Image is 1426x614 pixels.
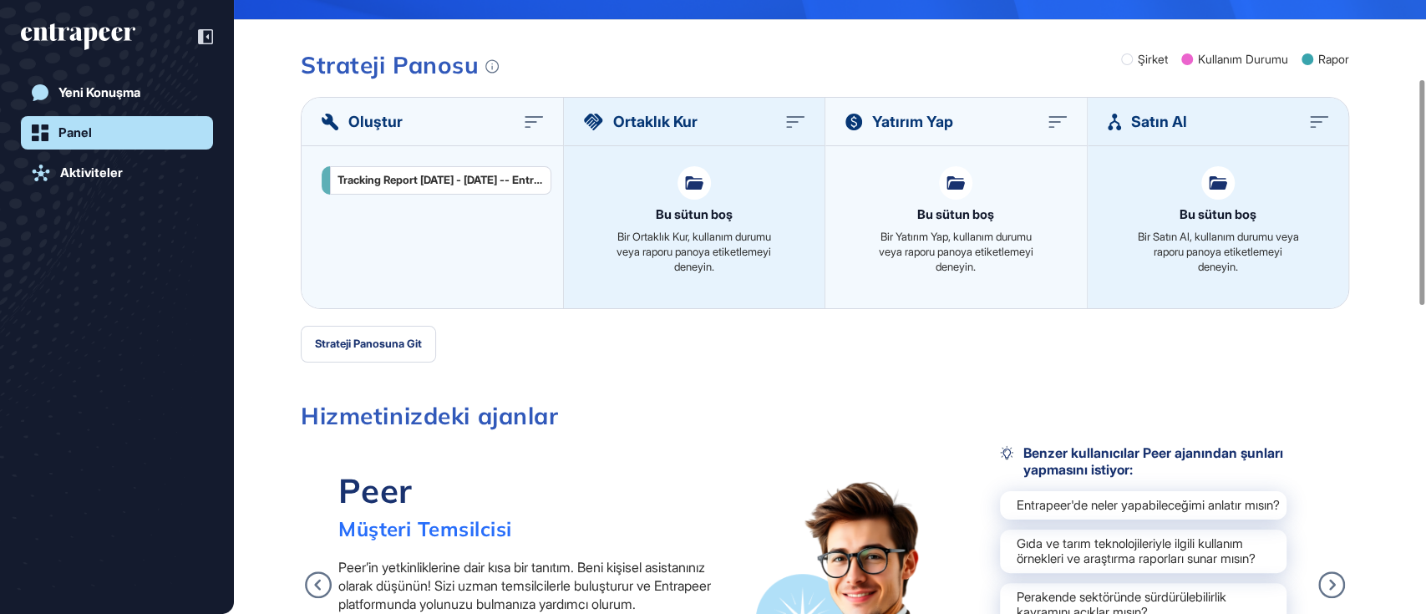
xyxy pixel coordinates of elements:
div: entrapeer-logo [21,23,135,50]
div: Aktiviteler [60,165,123,180]
div: Entrapeer'de neler yapabileceğimi anlatır mısın? [1000,491,1286,520]
div: Kullanım Durumu [1198,53,1288,65]
a: Yeni Konuşma [21,76,213,109]
div: Bir Satın Al, kullanım durumu veya raporu panoya etiketlemeyi deneyin. [1134,229,1302,275]
div: Müşteri Temsilcisi [338,516,512,541]
span: Satın Al [1131,110,1187,133]
div: Bu sütun boş [656,208,733,221]
div: Panel [58,125,92,140]
div: Tracking Report [DATE] - [DATE] -- Entrapeer [337,174,544,187]
span: Yatırım Yap [872,110,953,133]
div: Bir Yatırım Yap, kullanım durumu veya raporu panoya etiketlemeyi deneyin. [872,229,1039,275]
a: Aktiviteler [21,156,213,190]
button: Strateji Panosuna Git [301,326,436,363]
div: Şirket [1138,53,1168,65]
span: Oluştur [348,110,403,133]
div: Benzer kullanıcılar Peer ajanından şunları yapmasını istiyor: [1000,444,1312,478]
a: Panel [21,116,213,150]
div: Bu sütun boş [1180,208,1256,221]
div: Gıda ve tarım teknolojileriyle ilgili kullanım örnekleri ve araştırma raporları sunar mısın? [1000,530,1286,573]
div: Bir Ortaklık Kur, kullanım durumu veya raporu panoya etiketlemeyi deneyin. [611,229,778,275]
div: Rapor [1318,53,1349,65]
h3: Hizmetinizdeki ajanlar [301,404,1349,428]
div: Yeni Konuşma [58,85,140,100]
div: Peer [338,469,512,511]
div: Peer’in yetkinliklerine dair kısa bir tanıtım. Beni kişisel asistanınız olarak düşünün! Sizi uzma... [338,558,728,614]
span: Ortaklık Kur [613,110,698,133]
div: Bu sütun boş [917,208,994,221]
div: Strateji Panosu [301,53,499,77]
